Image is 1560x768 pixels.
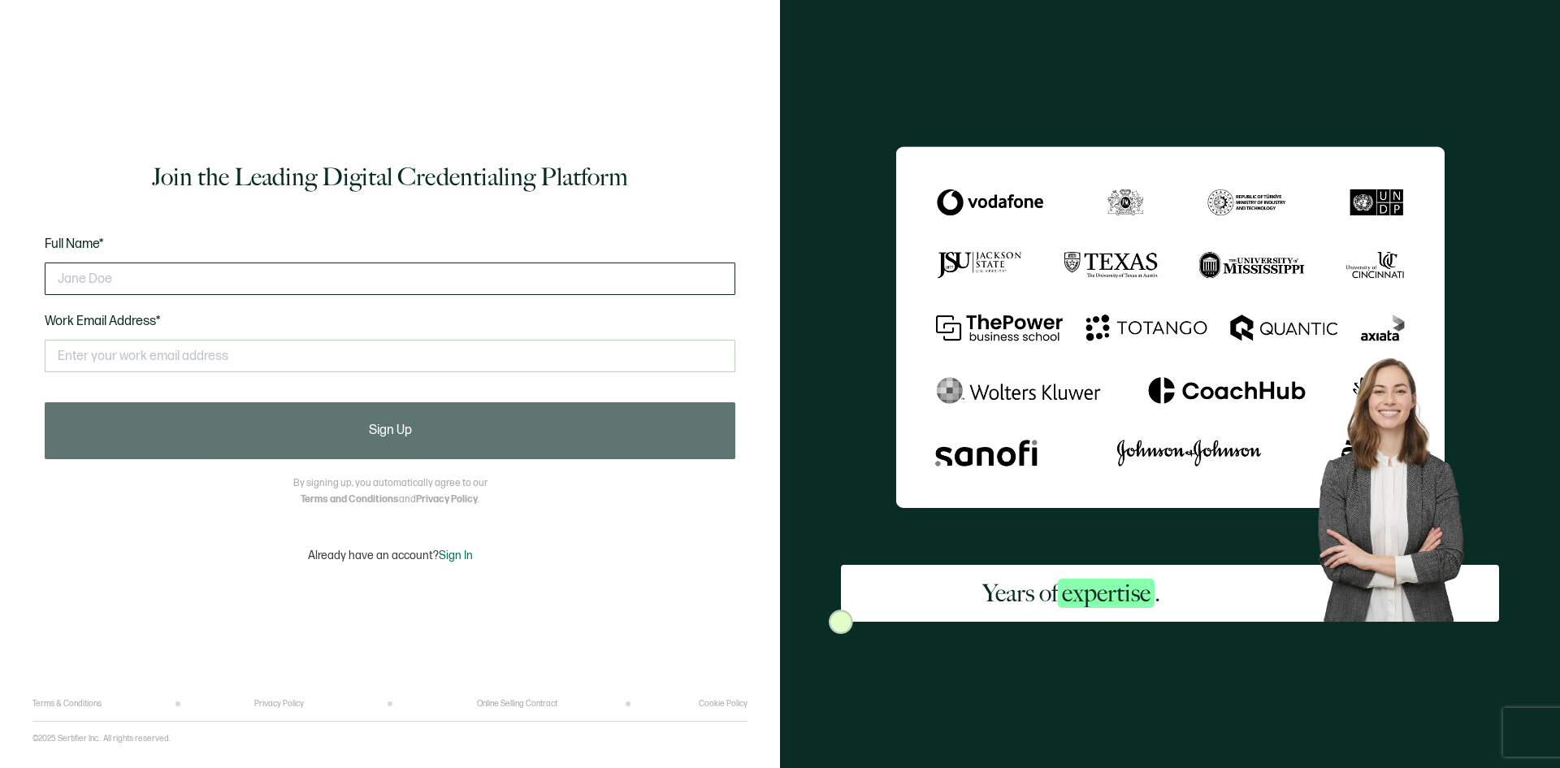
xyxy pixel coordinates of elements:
[369,424,412,437] span: Sign Up
[45,236,104,252] span: Full Name*
[982,577,1160,610] h2: Years of .
[896,146,1445,508] img: Sertifier Signup - Years of <span class="strong-h">expertise</span>.
[1302,345,1499,622] img: Sertifier Signup - Years of <span class="strong-h">expertise</span>. Hero
[829,610,853,634] img: Sertifier Signup
[45,263,735,295] input: Jane Doe
[254,699,304,709] a: Privacy Policy
[477,699,557,709] a: Online Selling Contract
[45,402,735,459] button: Sign Up
[1058,579,1155,608] span: expertise
[45,314,161,329] span: Work Email Address*
[439,549,473,562] span: Sign In
[32,734,171,744] p: ©2025 Sertifier Inc.. All rights reserved.
[45,340,735,372] input: Enter your work email address
[152,161,628,193] h1: Join the Leading Digital Credentialing Platform
[32,699,102,709] a: Terms & Conditions
[308,549,473,562] p: Already have an account?
[301,493,399,505] a: Terms and Conditions
[699,699,747,709] a: Cookie Policy
[293,475,487,508] p: By signing up, you automatically agree to our and .
[416,493,478,505] a: Privacy Policy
